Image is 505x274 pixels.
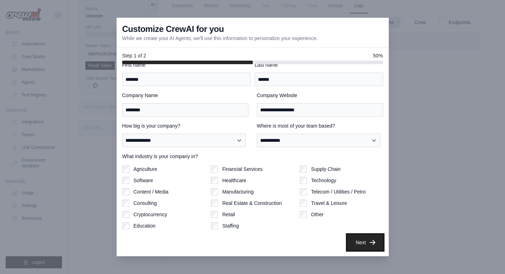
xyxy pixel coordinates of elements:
label: Company Name [122,92,248,99]
label: Agriculture [134,166,157,173]
label: Technology [311,177,336,184]
label: What industry is your company in? [122,153,383,160]
span: 50% [373,52,383,59]
label: Last name [255,61,383,68]
label: Software [134,177,153,184]
label: How big is your company? [122,122,248,129]
label: Staffing [222,222,239,229]
label: Manufacturing [222,188,254,195]
label: Company Website [257,92,383,99]
label: Financial Services [222,166,263,173]
label: Telecom / Utilities / Petro [311,188,366,195]
button: Next [347,235,383,250]
p: While we create your AI Agents, we'll use this information to personalize your experience. [122,35,318,42]
label: Consulting [134,200,157,207]
label: Supply Chain [311,166,341,173]
label: Other [311,211,324,218]
label: Real Estate & Construction [222,200,282,207]
label: Travel & Leisure [311,200,347,207]
label: Where is most of your team based? [257,122,383,129]
label: Healthcare [222,177,246,184]
span: Step 1 of 2 [122,52,146,59]
h3: Customize CrewAI for you [122,23,224,35]
label: Retail [222,211,235,218]
label: Cryptocurrency [134,211,167,218]
label: First name [122,61,251,68]
label: Content / Media [134,188,169,195]
label: Education [134,222,156,229]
